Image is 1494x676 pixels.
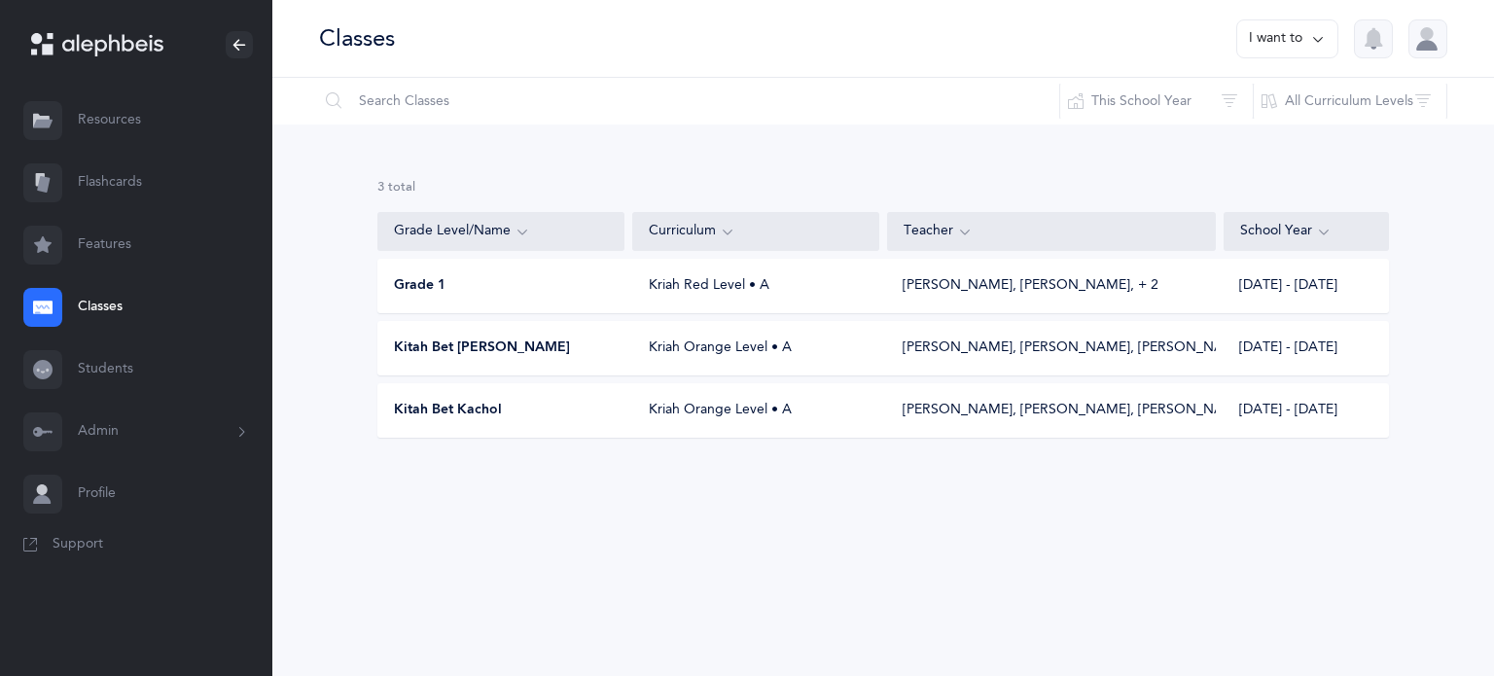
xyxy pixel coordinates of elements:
span: Kitah Bet Kachol [394,401,502,420]
div: Kriah Red Level • A [633,276,880,296]
div: Classes [319,22,395,54]
span: Support [53,535,103,554]
div: Kriah Orange Level • A [633,401,880,420]
div: [PERSON_NAME], [PERSON_NAME]‪, + 2‬ [903,276,1158,296]
div: 3 [377,179,1389,196]
button: This School Year [1059,78,1254,125]
button: I want to [1236,19,1338,58]
span: Kitah Bet [PERSON_NAME] [394,338,570,358]
span: total [388,180,415,194]
div: [DATE] - [DATE] [1224,338,1388,358]
div: [DATE] - [DATE] [1224,401,1388,420]
div: Curriculum [649,221,863,242]
div: Grade Level/Name [394,221,608,242]
div: [PERSON_NAME], [PERSON_NAME], [PERSON_NAME] [903,338,1200,358]
input: Search Classes [318,78,1060,125]
div: [DATE] - [DATE] [1224,276,1388,296]
div: Teacher [904,221,1199,242]
span: Grade 1 [394,276,445,296]
div: Kriah Orange Level • A [633,338,880,358]
button: All Curriculum Levels [1253,78,1447,125]
div: School Year [1240,221,1372,242]
div: [PERSON_NAME], [PERSON_NAME], [PERSON_NAME] [903,401,1200,420]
